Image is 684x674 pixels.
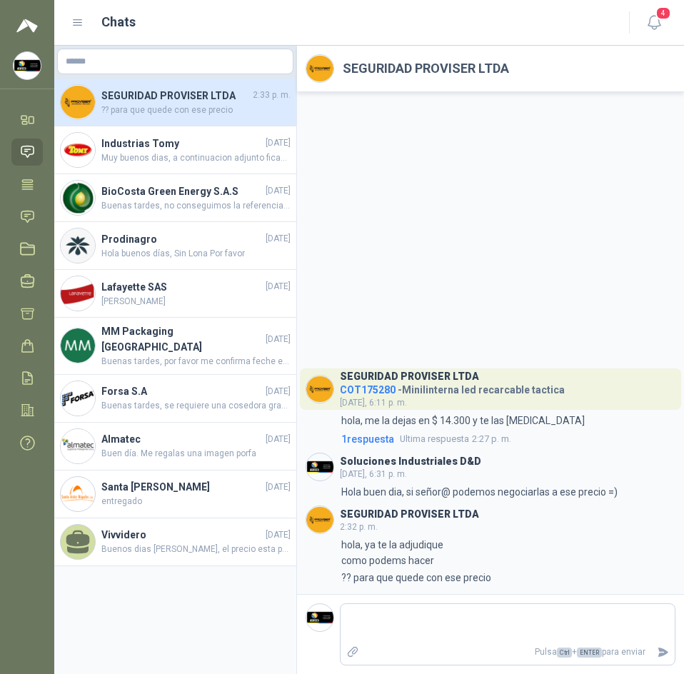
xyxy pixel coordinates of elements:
[61,328,95,363] img: Company Logo
[54,79,296,126] a: Company LogoSEGURIDAD PROVISER LTDA2:33 p. m.?? para que quede con ese precio
[54,126,296,174] a: Company LogoIndustrias Tomy[DATE]Muy buenos dias, a continuacion adjunto ficah tecnica el certifi...
[365,640,652,665] p: Pulsa + para enviar
[54,174,296,222] a: Company LogoBioCosta Green Energy S.A.S[DATE]Buenas tardes, no conseguimos la referencia de la pu...
[101,12,136,32] h1: Chats
[266,232,291,246] span: [DATE]
[306,55,333,82] img: Company Logo
[266,333,291,346] span: [DATE]
[61,276,95,311] img: Company Logo
[557,648,572,658] span: Ctrl
[340,381,565,394] h4: - Minilinterna led recarcable tactica
[306,604,333,631] img: Company Logo
[101,323,263,355] h4: MM Packaging [GEOGRAPHIC_DATA]
[16,17,38,34] img: Logo peakr
[340,469,407,479] span: [DATE], 6:31 p. m.
[101,151,291,165] span: Muy buenos dias, a continuacion adjunto ficah tecnica el certificado se comparte despues de la co...
[253,89,291,102] span: 2:33 p. m.
[101,295,291,308] span: [PERSON_NAME]
[651,640,675,665] button: Enviar
[61,85,95,119] img: Company Logo
[61,133,95,167] img: Company Logo
[14,52,41,79] img: Company Logo
[341,570,491,585] p: ?? para que quede con ese precio
[54,471,296,518] a: Company LogoSanta [PERSON_NAME][DATE]entregado
[101,543,291,556] span: Buenos dias [PERSON_NAME], el precio esta por 3 metros..
[101,104,291,117] span: ?? para que quede con ese precio
[340,398,407,408] span: [DATE], 6:11 p. m.
[641,10,667,36] button: 4
[341,431,394,447] span: 1 respuesta
[340,458,481,466] h3: Soluciones Industriales D&D
[54,222,296,270] a: Company LogoProdinagro[DATE]Hola buenos días, Sin Lona Por favor
[341,640,365,665] label: Adjuntar archivos
[266,136,291,150] span: [DATE]
[101,136,263,151] h4: Industrias Tomy
[343,59,509,79] h2: SEGURIDAD PROVISER LTDA
[61,381,95,416] img: Company Logo
[340,373,479,381] h3: SEGURIDAD PROVISER LTDA
[306,376,333,403] img: Company Logo
[61,181,95,215] img: Company Logo
[101,447,291,461] span: Buen día. Me regalas una imagen porfa
[577,648,602,658] span: ENTER
[101,495,291,508] span: entregado
[54,270,296,318] a: Company LogoLafayette SAS[DATE][PERSON_NAME]
[655,6,671,20] span: 4
[340,522,378,532] span: 2:32 p. m.
[266,385,291,398] span: [DATE]
[54,375,296,423] a: Company LogoForsa S.A[DATE]Buenas tardes, se requiere una cosedora grande, Idustrial, pienso que ...
[61,429,95,463] img: Company Logo
[400,432,469,446] span: Ultima respuesta
[54,318,296,375] a: Company LogoMM Packaging [GEOGRAPHIC_DATA][DATE]Buenas tardes, por favor me confirma feche estima...
[101,383,263,399] h4: Forsa S.A
[306,506,333,533] img: Company Logo
[341,484,618,500] p: Hola buen dia, si señor@ podemos negociarlas a ese precio =)
[266,481,291,494] span: [DATE]
[101,279,263,295] h4: Lafayette SAS
[340,384,396,396] span: COT175280
[266,184,291,198] span: [DATE]
[101,199,291,213] span: Buenas tardes, no conseguimos la referencia de la pulidora adjunto foto de herramienta. Por favor...
[61,477,95,511] img: Company Logo
[338,431,675,447] a: 1respuestaUltima respuesta2:27 p. m.
[101,247,291,261] span: Hola buenos días, Sin Lona Por favor
[101,183,263,199] h4: BioCosta Green Energy S.A.S
[306,453,333,481] img: Company Logo
[54,518,296,566] a: Vivvidero[DATE]Buenos dias [PERSON_NAME], el precio esta por 3 metros..
[101,527,263,543] h4: Vivvidero
[341,537,443,568] p: hola, ya te la adjudique como podems hacer
[101,399,291,413] span: Buenas tardes, se requiere una cosedora grande, Idustrial, pienso que la cotizada no es lo que ne...
[400,432,511,446] span: 2:27 p. m.
[266,433,291,446] span: [DATE]
[341,413,585,428] p: hola, me la dejas en $ 14.300 y te las [MEDICAL_DATA]
[340,510,479,518] h3: SEGURIDAD PROVISER LTDA
[101,355,291,368] span: Buenas tardes, por favor me confirma feche estimada del llegada del equipo. gracias.
[61,228,95,263] img: Company Logo
[266,528,291,542] span: [DATE]
[266,280,291,293] span: [DATE]
[101,231,263,247] h4: Prodinagro
[101,479,263,495] h4: Santa [PERSON_NAME]
[54,423,296,471] a: Company LogoAlmatec[DATE]Buen día. Me regalas una imagen porfa
[101,431,263,447] h4: Almatec
[101,88,250,104] h4: SEGURIDAD PROVISER LTDA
